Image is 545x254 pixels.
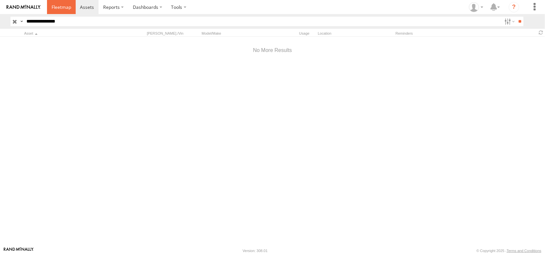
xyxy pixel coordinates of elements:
[147,31,199,36] div: [PERSON_NAME]./Vin
[476,249,541,253] div: © Copyright 2025 -
[537,29,545,36] span: Refresh
[502,17,516,26] label: Search Filter Options
[24,31,116,36] div: Click to Sort
[467,2,486,12] div: Dennis Braga
[509,2,519,12] i: ?
[263,31,315,36] div: Usage
[396,31,469,36] div: Reminders
[7,5,40,9] img: rand-logo.svg
[4,247,34,254] a: Visit our Website
[202,31,260,36] div: Model/Make
[318,31,393,36] div: Location
[19,17,24,26] label: Search Query
[507,249,541,253] a: Terms and Conditions
[243,249,268,253] div: Version: 308.01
